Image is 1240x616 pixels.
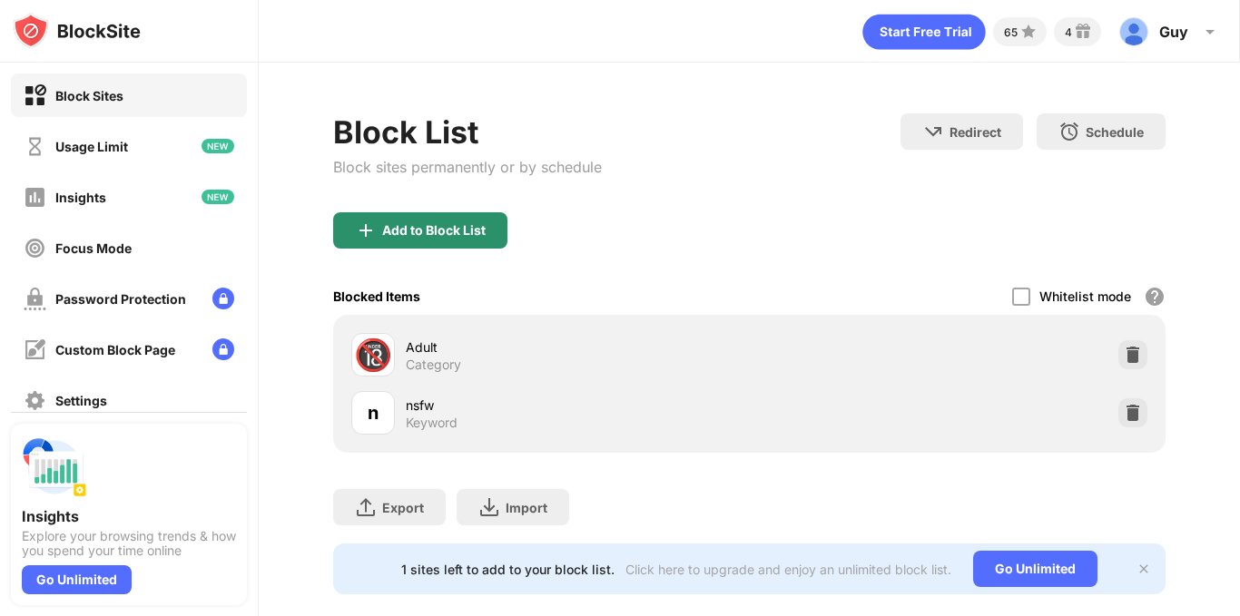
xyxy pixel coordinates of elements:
[24,338,46,361] img: customize-block-page-off.svg
[24,186,46,209] img: insights-off.svg
[202,139,234,153] img: new-icon.svg
[1072,21,1094,43] img: reward-small.svg
[55,342,175,357] div: Custom Block Page
[1159,23,1188,41] div: Guy
[406,357,461,373] div: Category
[950,124,1001,140] div: Redirect
[24,389,46,412] img: settings-off.svg
[22,529,236,558] div: Explore your browsing trends & how you spend your time online
[212,338,234,360] img: lock-menu.svg
[1137,562,1151,576] img: x-button.svg
[406,337,750,357] div: Adult
[406,396,750,415] div: nsfw
[55,190,106,205] div: Insights
[55,291,186,307] div: Password Protection
[212,288,234,309] img: lock-menu.svg
[382,500,424,515] div: Export
[55,88,123,103] div: Block Sites
[1004,25,1018,39] div: 65
[354,337,392,374] div: 🔞
[333,288,420,304] div: Blocked Items
[368,399,379,426] div: n
[1039,288,1131,304] div: Whitelist mode
[333,113,602,151] div: Block List
[22,565,132,594] div: Go Unlimited
[24,135,46,158] img: time-usage-off.svg
[625,562,951,577] div: Click here to upgrade and enjoy an unlimited block list.
[1065,25,1072,39] div: 4
[22,507,236,525] div: Insights
[55,240,132,256] div: Focus Mode
[22,435,87,500] img: push-insights.svg
[55,393,107,408] div: Settings
[973,551,1097,587] div: Go Unlimited
[333,158,602,176] div: Block sites permanently or by schedule
[1086,124,1144,140] div: Schedule
[401,562,615,577] div: 1 sites left to add to your block list.
[24,288,46,310] img: password-protection-off.svg
[55,139,128,154] div: Usage Limit
[1018,21,1039,43] img: points-small.svg
[1119,17,1148,46] img: AOh14GhJeFvF9NjtdUFxsfLlXYenU0bYvHH4WkP_4PYLFQ=s96-c
[382,223,486,238] div: Add to Block List
[506,500,547,515] div: Import
[24,237,46,259] img: focus-off.svg
[406,415,458,431] div: Keyword
[24,84,46,107] img: block-on.svg
[13,13,141,49] img: logo-blocksite.svg
[202,190,234,204] img: new-icon.svg
[862,14,986,50] div: animation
